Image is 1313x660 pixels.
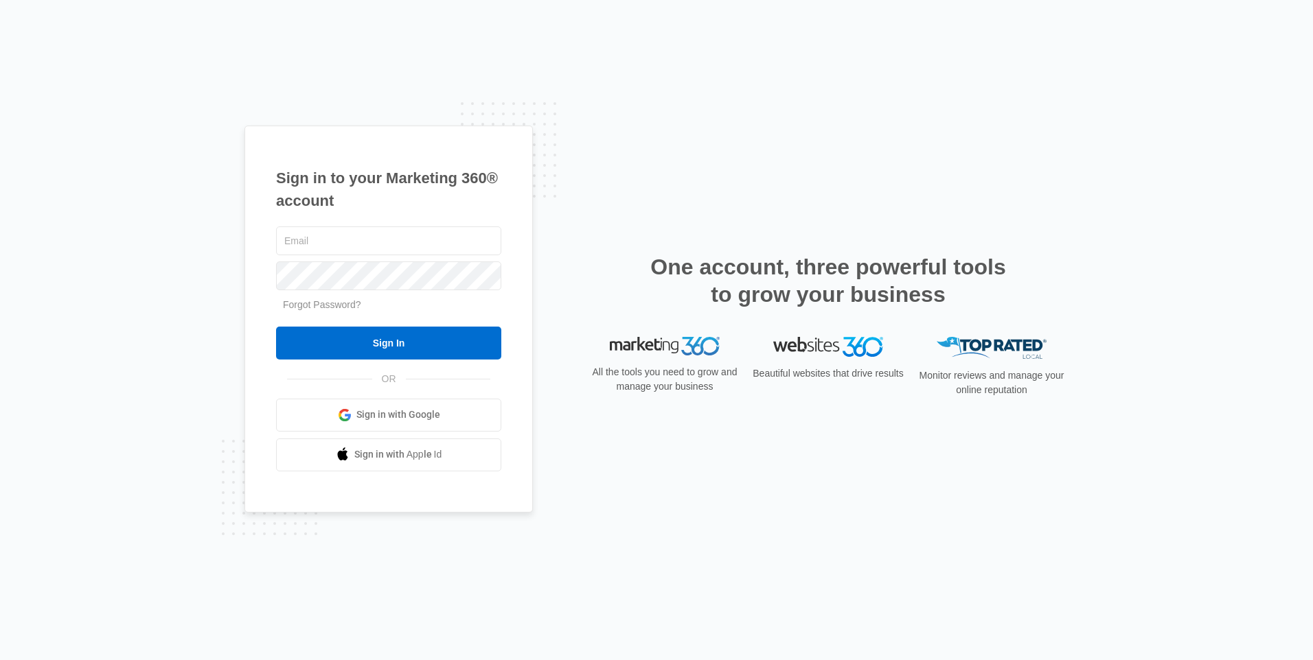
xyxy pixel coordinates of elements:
[276,399,501,432] a: Sign in with Google
[283,299,361,310] a: Forgot Password?
[276,327,501,360] input: Sign In
[276,226,501,255] input: Email
[773,337,883,357] img: Websites 360
[588,365,742,394] p: All the tools you need to grow and manage your business
[937,337,1047,360] img: Top Rated Local
[915,368,1069,397] p: Monitor reviews and manage your online reputation
[646,253,1010,308] h2: One account, three powerful tools to grow your business
[354,447,442,462] span: Sign in with Apple Id
[610,337,720,356] img: Marketing 360
[372,372,406,386] span: OR
[751,366,905,381] p: Beautiful websites that drive results
[276,438,501,471] a: Sign in with Apple Id
[356,408,440,422] span: Sign in with Google
[276,167,501,212] h1: Sign in to your Marketing 360® account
